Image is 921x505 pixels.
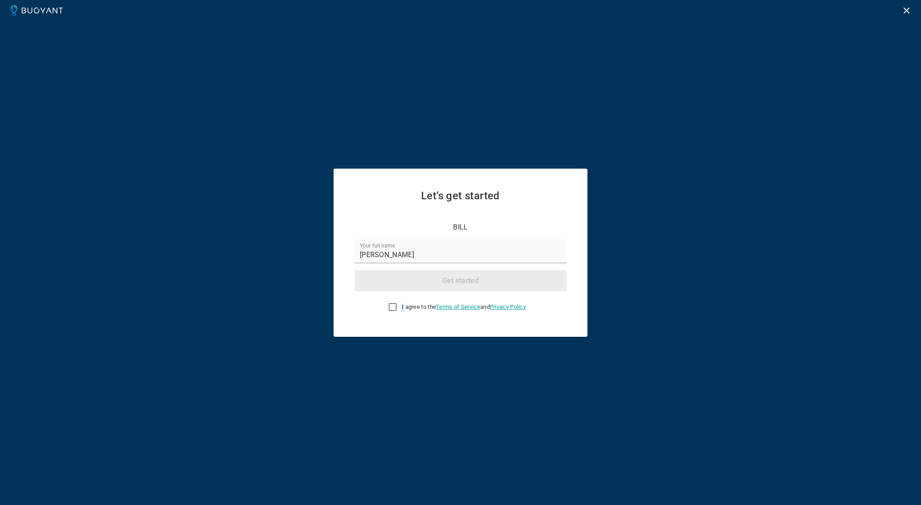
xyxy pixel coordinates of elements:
[360,242,395,249] label: Your full name
[490,304,526,310] a: Privacy Policy
[899,3,914,18] button: Logout
[402,304,526,311] span: I agree to the and
[355,190,566,202] h2: Let’s get started
[899,6,914,14] a: Logout
[436,304,480,310] a: Terms of Service
[453,223,468,232] p: BILL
